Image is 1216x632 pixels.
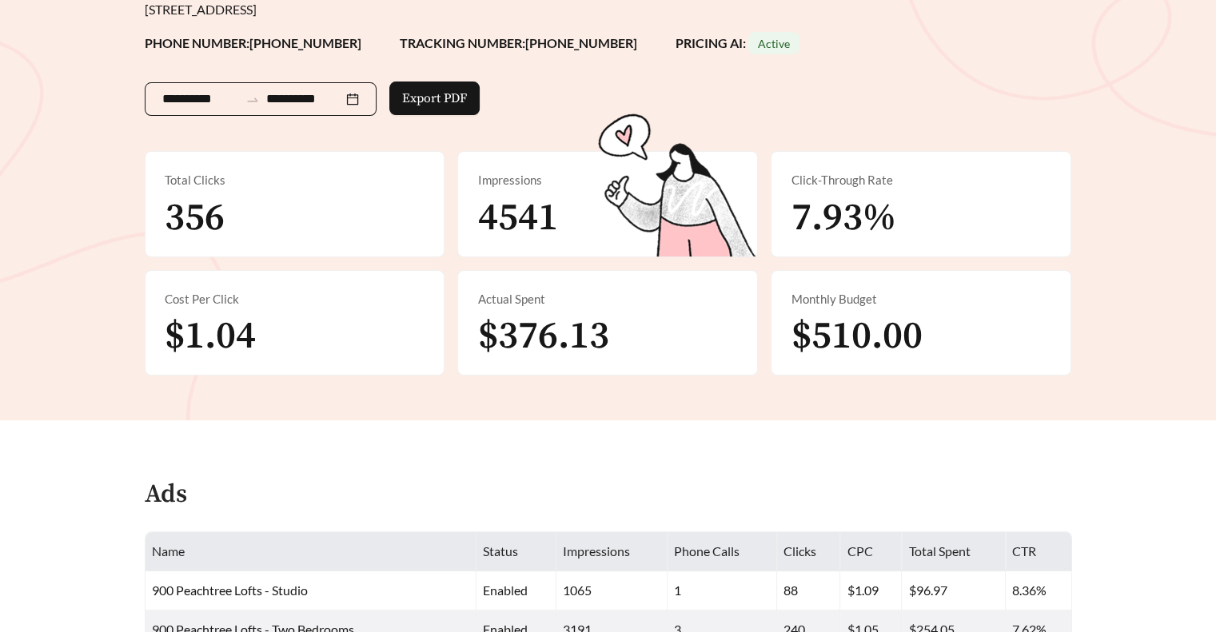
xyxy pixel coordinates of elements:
span: CTR [1012,543,1036,558]
span: to [245,92,260,106]
span: $510.00 [791,312,922,360]
div: Total Clicks [165,171,425,189]
th: Name [146,532,476,571]
th: Total Spent [902,532,1005,571]
span: Export PDF [402,89,467,108]
div: Actual Spent [477,290,738,308]
span: 900 Peachtree Lofts - Studio [152,582,308,598]
span: 356 [165,194,225,242]
td: 8.36% [1006,571,1072,610]
button: Export PDF [389,81,480,115]
th: Status [476,532,556,571]
div: Monthly Budget [791,290,1051,308]
span: $376.13 [477,312,608,360]
span: enabled [483,582,528,598]
td: $1.09 [840,571,902,610]
span: 7.93% [791,194,895,242]
span: swap-right [245,93,260,107]
span: Active [758,37,790,50]
td: $96.97 [902,571,1005,610]
div: Cost Per Click [165,290,425,308]
th: Clicks [777,532,841,571]
span: $1.04 [165,312,256,360]
strong: TRACKING NUMBER: [PHONE_NUMBER] [400,35,637,50]
span: CPC [847,543,872,558]
th: Impressions [556,532,668,571]
strong: PHONE NUMBER: [PHONE_NUMBER] [145,35,361,50]
span: 4541 [477,194,557,242]
td: 1 [668,571,776,610]
h4: Ads [145,481,187,509]
td: 88 [777,571,841,610]
div: Click-Through Rate [791,171,1051,189]
strong: PRICING AI: [676,35,799,50]
div: Impressions [477,171,738,189]
th: Phone Calls [668,532,776,571]
td: 1065 [556,571,668,610]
